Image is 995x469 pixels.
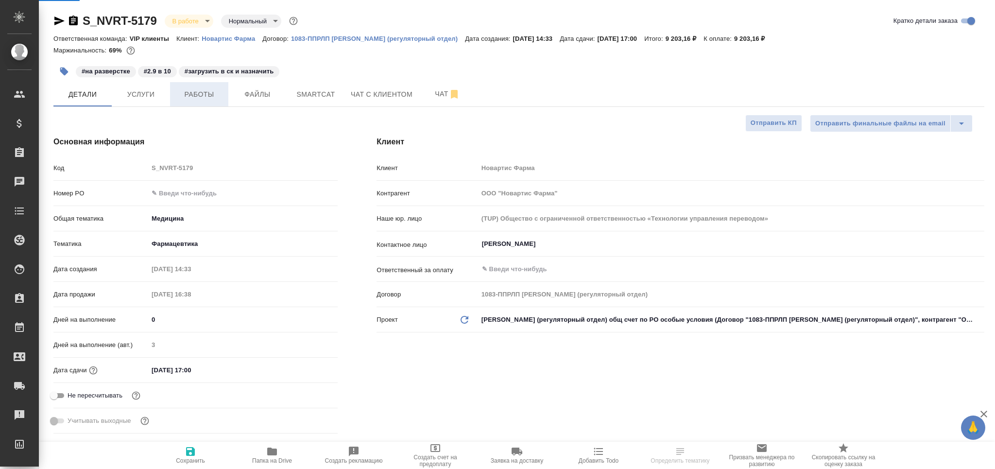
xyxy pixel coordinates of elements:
[803,442,884,469] button: Скопировать ссылку на оценку заказа
[979,268,981,270] button: Open
[202,35,262,42] p: Новартис Фарма
[148,262,233,276] input: Пустое поле
[448,88,460,100] svg: Отписаться
[53,365,87,375] p: Дата сдачи
[118,88,164,101] span: Услуги
[148,287,233,301] input: Пустое поле
[53,15,65,27] button: Скопировать ссылку для ЯМессенджера
[351,88,412,101] span: Чат с клиентом
[377,290,478,299] p: Договор
[893,16,958,26] span: Кратко детали заказа
[82,67,130,76] p: #на разверстке
[377,315,398,325] p: Проект
[138,415,151,427] button: Выбери, если сб и вс нужно считать рабочими днями для выполнения заказа.
[291,35,465,42] p: 1083-ППРЛП [PERSON_NAME] (регуляторный отдел)
[53,136,338,148] h4: Основная информация
[478,287,984,301] input: Пустое поле
[745,115,802,132] button: Отправить КП
[377,265,478,275] p: Ответственный за оплату
[83,14,157,27] a: S_NVRT-5179
[226,17,270,25] button: Нормальный
[231,442,313,469] button: Папка на Drive
[59,88,106,101] span: Детали
[144,67,171,76] p: #2.9 в 10
[734,35,772,42] p: 9 203,16 ₽
[377,136,984,148] h4: Клиент
[221,15,281,28] div: В работе
[68,416,131,426] span: Учитывать выходные
[377,163,478,173] p: Клиент
[478,312,984,328] div: [PERSON_NAME] (регуляторный отдел) общ счет по РО особые условия (Договор "1083-ППРЛП [PERSON_NAM...
[808,454,878,468] span: Скопировать ссылку на оценку заказа
[148,363,233,377] input: ✎ Введи что-нибудь
[87,364,100,377] button: Если добавить услуги и заполнить их объемом, то дата рассчитается автоматически
[185,67,274,76] p: #загрузить в ск и назначить
[965,417,981,438] span: 🙏
[202,34,262,42] a: Новартис Фарма
[400,454,470,468] span: Создать счет на предоплату
[178,67,281,75] span: загрузить в ск и назначить
[148,313,338,327] input: ✎ Введи что-нибудь
[478,186,984,200] input: Пустое поле
[560,35,597,42] p: Дата сдачи:
[148,210,338,227] div: Медицина
[395,442,476,469] button: Создать счет на предоплату
[53,214,148,224] p: Общая тематика
[313,442,395,469] button: Создать рекламацию
[68,391,122,400] span: Не пересчитывать
[292,88,339,101] span: Smartcat
[727,454,797,468] span: Призвать менеджера по развитию
[513,35,560,42] p: [DATE] 14:33
[148,236,338,252] div: Фармацевтика
[377,189,478,198] p: Контрагент
[558,442,639,469] button: Добавить Todo
[325,457,383,464] span: Создать рекламацию
[130,35,176,42] p: VIP клиенты
[252,457,292,464] span: Папка на Drive
[979,243,981,245] button: Open
[124,44,137,57] button: 2388.00 RUB;
[68,15,79,27] button: Скопировать ссылку
[465,35,513,42] p: Дата создания:
[150,442,231,469] button: Сохранить
[53,340,148,350] p: Дней на выполнение (авт.)
[644,35,665,42] p: Итого:
[961,416,985,440] button: 🙏
[53,47,109,54] p: Маржинальность:
[75,67,137,75] span: на разверстке
[53,239,148,249] p: Тематика
[148,161,338,175] input: Пустое поле
[424,88,471,100] span: Чат
[491,457,543,464] span: Заявка на доставку
[234,88,281,101] span: Файлы
[148,338,338,352] input: Пустое поле
[170,17,202,25] button: В работе
[377,240,478,250] p: Контактное лицо
[176,35,202,42] p: Клиент:
[291,34,465,42] a: 1083-ППРЛП [PERSON_NAME] (регуляторный отдел)
[287,15,300,27] button: Доп статусы указывают на важность/срочность заказа
[815,118,945,129] span: Отправить финальные файлы на email
[53,35,130,42] p: Ответственная команда:
[651,457,709,464] span: Определить тематику
[53,315,148,325] p: Дней на выполнение
[598,35,645,42] p: [DATE] 17:00
[810,115,973,132] div: split button
[109,47,124,54] p: 69%
[481,263,949,275] input: ✎ Введи что-нибудь
[53,163,148,173] p: Код
[148,186,338,200] input: ✎ Введи что-нибудь
[377,214,478,224] p: Наше юр. лицо
[53,264,148,274] p: Дата создания
[137,67,178,75] span: 2.9 в 10
[751,118,797,129] span: Отправить КП
[666,35,704,42] p: 9 203,16 ₽
[53,61,75,82] button: Добавить тэг
[130,389,142,402] button: Включи, если не хочешь, чтобы указанная дата сдачи изменилась после переставления заказа в 'Подтв...
[53,189,148,198] p: Номер PO
[176,88,223,101] span: Работы
[703,35,734,42] p: К оплате:
[478,161,984,175] input: Пустое поле
[53,290,148,299] p: Дата продажи
[721,442,803,469] button: Призвать менеджера по развитию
